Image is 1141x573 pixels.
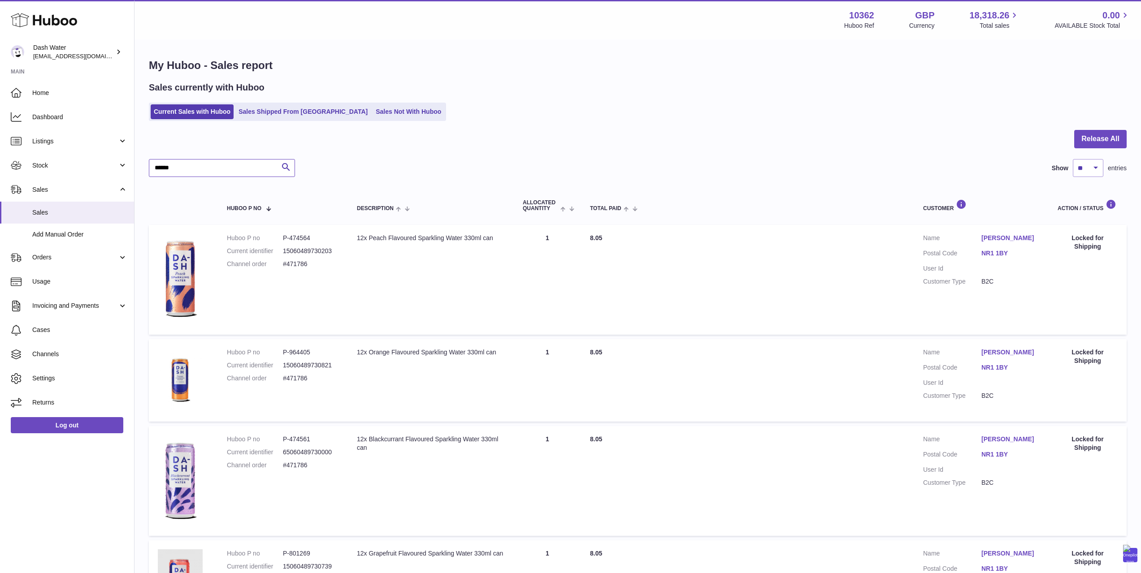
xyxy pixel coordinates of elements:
dt: Channel order [227,374,283,383]
span: Channels [32,350,127,358]
span: Home [32,89,127,97]
div: Locked for Shipping [1058,435,1118,452]
span: Add Manual Order [32,230,127,239]
dt: Name [923,234,981,245]
img: 103621724231664.png [158,348,203,410]
dt: User Id [923,264,981,273]
span: Sales [32,208,127,217]
dd: #471786 [283,374,339,383]
a: Sales Shipped From [GEOGRAPHIC_DATA] [235,104,371,119]
span: Sales [32,185,118,194]
div: 12x Grapefruit Flavoured Sparkling Water 330ml can [357,549,505,558]
img: 103621706197826.png [158,435,203,525]
span: Usage [32,277,127,286]
dt: Postal Code [923,450,981,461]
div: Customer [923,199,1040,211]
dd: 15060489730821 [283,361,339,370]
div: 12x Blackcurrant Flavoured Sparkling Water 330ml can [357,435,505,452]
h2: Sales currently with Huboo [149,82,265,94]
a: 18,318.26 Total sales [969,9,1020,30]
td: 1 [514,225,581,335]
a: Current Sales with Huboo [151,104,234,119]
div: Dash Water [33,43,114,60]
dt: Channel order [227,461,283,470]
span: Description [357,206,394,211]
span: Total paid [590,206,621,211]
span: Dashboard [32,113,127,121]
label: Show [1052,164,1068,172]
a: NR1 1BY [981,564,1040,573]
dt: Customer Type [923,392,981,400]
dt: Current identifier [227,448,283,457]
dd: #471786 [283,260,339,268]
div: Locked for Shipping [1058,348,1118,365]
a: [PERSON_NAME] [981,435,1040,444]
span: Total sales [980,22,1020,30]
strong: 10362 [849,9,874,22]
span: Huboo P no [227,206,261,211]
dd: B2C [981,392,1040,400]
dd: #471786 [283,461,339,470]
a: [PERSON_NAME] [981,234,1040,242]
div: 12x Orange Flavoured Sparkling Water 330ml can [357,348,505,357]
td: 1 [514,339,581,422]
dt: Channel order [227,260,283,268]
span: 8.05 [590,435,602,443]
a: 0.00 AVAILABLE Stock Total [1054,9,1130,30]
span: Returns [32,398,127,407]
div: Huboo Ref [844,22,874,30]
h1: My Huboo - Sales report [149,58,1127,73]
a: NR1 1BY [981,450,1040,459]
span: 8.05 [590,349,602,356]
span: Invoicing and Payments [32,302,118,310]
a: [PERSON_NAME] [981,549,1040,558]
div: Action / Status [1058,199,1118,211]
dt: Customer Type [923,478,981,487]
dd: P-474564 [283,234,339,242]
dd: P-474561 [283,435,339,444]
dt: Name [923,549,981,560]
dt: Name [923,435,981,446]
span: ALLOCATED Quantity [523,200,558,211]
div: Locked for Shipping [1058,549,1118,566]
dt: Huboo P no [227,348,283,357]
dt: Current identifier [227,562,283,571]
dt: Huboo P no [227,549,283,558]
dt: Current identifier [227,247,283,255]
button: Release All [1074,130,1127,148]
span: Settings [32,374,127,383]
dt: User Id [923,379,981,387]
dd: P-964405 [283,348,339,357]
div: Currency [909,22,935,30]
dt: Postal Code [923,363,981,374]
dd: B2C [981,277,1040,286]
a: Sales Not With Huboo [373,104,444,119]
dt: Postal Code [923,249,981,260]
dt: Huboo P no [227,234,283,242]
span: 18,318.26 [969,9,1009,22]
span: entries [1108,164,1127,172]
dt: Current identifier [227,361,283,370]
td: 1 [514,426,581,536]
div: Locked for Shipping [1058,234,1118,251]
span: [EMAIL_ADDRESS][DOMAIN_NAME] [33,52,132,60]
dd: P-801269 [283,549,339,558]
dt: User Id [923,465,981,474]
span: Listings [32,137,118,146]
span: 8.05 [590,550,602,557]
img: bea@dash-water.com [11,45,24,59]
strong: GBP [915,9,934,22]
span: 0.00 [1102,9,1120,22]
dt: Customer Type [923,277,981,286]
img: 103621706197738.png [158,234,203,323]
dd: B2C [981,478,1040,487]
a: [PERSON_NAME] [981,348,1040,357]
dd: 15060489730203 [283,247,339,255]
dd: 15060489730739 [283,562,339,571]
span: Orders [32,253,118,262]
a: NR1 1BY [981,363,1040,372]
dt: Huboo P no [227,435,283,444]
div: 12x Peach Flavoured Sparkling Water 330ml can [357,234,505,242]
span: Cases [32,326,127,334]
span: 8.05 [590,234,602,241]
